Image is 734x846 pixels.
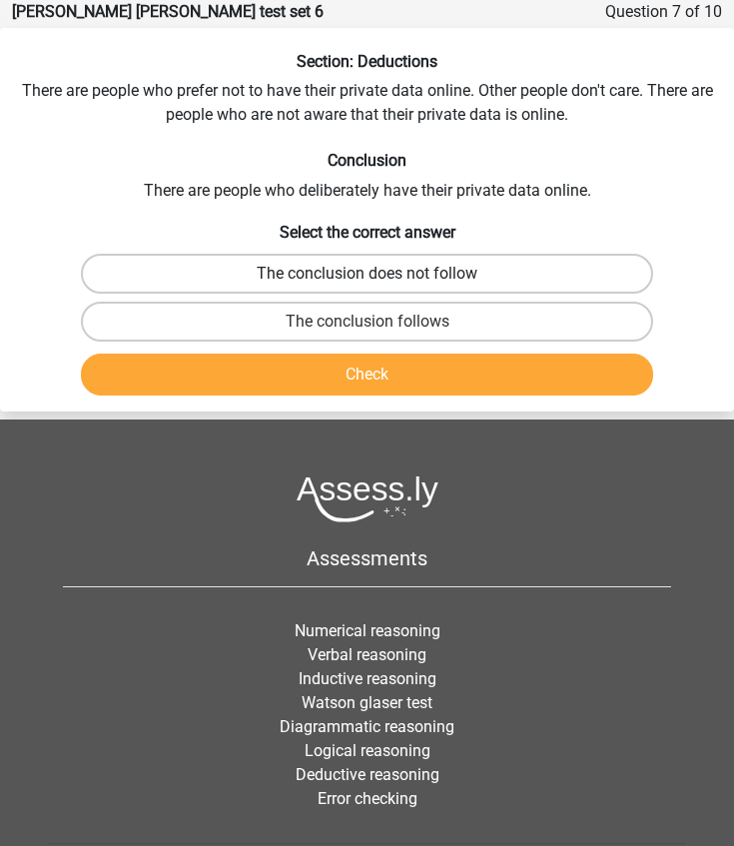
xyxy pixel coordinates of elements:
a: Error checking [318,789,417,808]
img: Assessly logo [297,475,438,522]
a: Verbal reasoning [308,645,426,664]
a: Logical reasoning [305,741,430,760]
h6: Select the correct answer [8,219,726,242]
a: Numerical reasoning [295,621,440,640]
a: Diagrammatic reasoning [280,717,454,736]
strong: [PERSON_NAME] [PERSON_NAME] test set 6 [12,2,324,21]
a: Inductive reasoning [299,669,436,688]
h6: Section: Deductions [8,52,726,71]
a: Deductive reasoning [296,765,439,784]
label: The conclusion does not follow [81,254,654,294]
h5: Assessments [63,546,671,570]
h6: Conclusion [8,151,726,170]
label: The conclusion follows [81,302,654,342]
a: Watson glaser test [302,693,432,712]
button: Check [81,354,654,396]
